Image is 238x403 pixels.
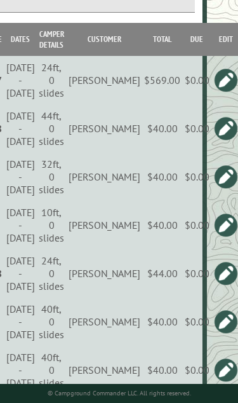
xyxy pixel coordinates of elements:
[142,153,182,201] td: $40.00
[6,254,35,292] div: [DATE] - [DATE]
[37,346,67,394] td: 40ft, 0 slides
[67,56,142,104] td: [PERSON_NAME]
[6,206,35,244] div: [DATE] - [DATE]
[182,104,211,153] td: $0.00
[142,104,182,153] td: $40.00
[142,297,182,346] td: $40.00
[67,201,142,249] td: [PERSON_NAME]
[37,23,67,56] th: Camper Details
[67,249,142,297] td: [PERSON_NAME]
[182,249,211,297] td: $0.00
[67,297,142,346] td: [PERSON_NAME]
[6,61,35,99] div: [DATE] - [DATE]
[37,56,67,104] td: 24ft, 0 slides
[67,346,142,394] td: [PERSON_NAME]
[67,23,142,56] th: Customer
[37,201,67,249] td: 10ft, 0 slides
[67,153,142,201] td: [PERSON_NAME]
[182,346,211,394] td: $0.00
[6,158,35,196] div: [DATE] - [DATE]
[182,56,211,104] td: $0.00
[6,109,35,147] div: [DATE] - [DATE]
[182,23,211,56] th: Due
[142,249,182,297] td: $44.00
[4,23,37,56] th: Dates
[182,153,211,201] td: $0.00
[6,303,35,341] div: [DATE] - [DATE]
[142,23,182,56] th: Total
[37,297,67,346] td: 40ft, 0 slides
[182,201,211,249] td: $0.00
[67,104,142,153] td: [PERSON_NAME]
[37,104,67,153] td: 44ft, 0 slides
[37,153,67,201] td: 32ft, 0 slides
[37,249,67,297] td: 24ft, 0 slides
[182,297,211,346] td: $0.00
[142,56,182,104] td: $569.00
[142,201,182,249] td: $40.00
[6,351,35,389] div: [DATE] - [DATE]
[48,389,191,397] small: © Campground Commander LLC. All rights reserved.
[142,346,182,394] td: $40.00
